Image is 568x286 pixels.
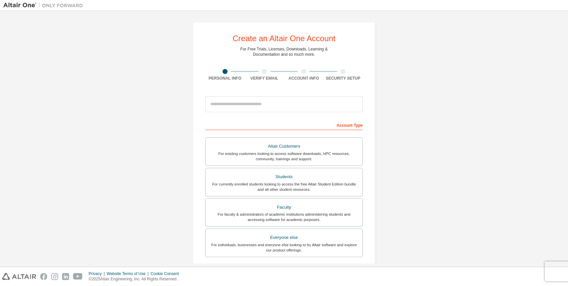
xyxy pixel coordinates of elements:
[89,276,183,282] p: © 2025 Altair Engineering, Inc. All Rights Reserved.
[205,119,363,130] div: Account Type
[210,172,358,181] div: Students
[210,151,358,162] div: For existing customers looking to access software downloads, HPC resources, community, trainings ...
[284,76,324,81] div: Account Info
[150,271,183,276] div: Cookie Consent
[205,76,245,81] div: Personal Info
[210,142,358,151] div: Altair Customers
[3,2,86,9] img: Altair One
[51,273,58,280] img: instagram.svg
[210,203,358,212] div: Faculty
[210,181,358,192] div: For currently enrolled students looking to access the free Altair Student Edition bundle and all ...
[89,271,107,276] div: Privacy
[233,35,335,42] div: Create an Altair One Account
[107,271,150,276] div: Website Terms of Use
[324,76,363,81] div: Security Setup
[40,273,47,280] img: facebook.svg
[73,273,83,280] img: youtube.svg
[210,212,358,222] div: For faculty & administrators of academic institutions administering students and accessing softwa...
[240,46,328,57] div: For Free Trials, Licenses, Downloads, Learning & Documentation and so much more.
[245,76,284,81] div: Verify Email
[210,233,358,242] div: Everyone else
[62,273,69,280] img: linkedin.svg
[210,242,358,253] div: For individuals, businesses and everyone else looking to try Altair software and explore our prod...
[2,273,36,280] img: altair_logo.svg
